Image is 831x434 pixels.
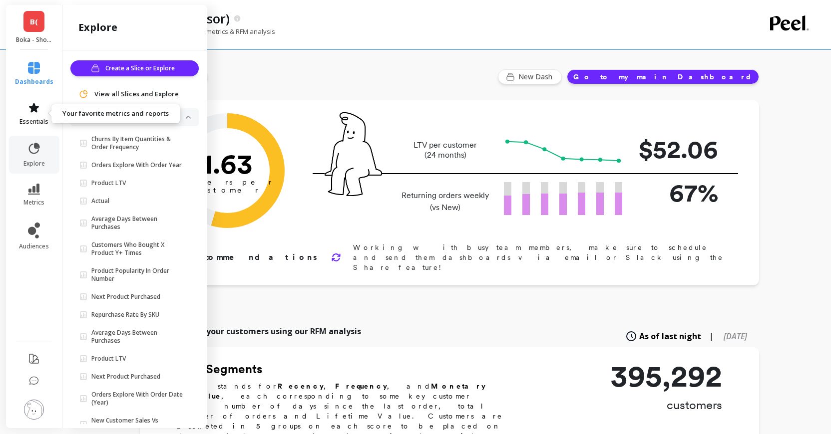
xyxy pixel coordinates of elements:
[16,36,52,44] p: Boka - Shopify (Essor)
[19,242,49,250] span: audiences
[70,60,199,76] button: Create a Slice or Explore
[186,116,191,119] img: down caret icon
[91,355,126,363] p: Product LTV
[498,69,562,84] button: New Dash
[91,311,159,319] p: Repurchase Rate By SKU
[639,330,701,342] span: As of last night
[91,373,160,381] p: Next Product Purchased
[24,400,44,420] img: profile picture
[15,78,53,86] span: dashboards
[23,160,45,168] span: explore
[91,293,160,301] p: Next Product Purchased
[152,325,361,337] p: Explore all of your customers using our RFM analysis
[709,330,714,342] span: |
[78,20,117,34] h2: explore
[94,112,186,122] p: Slices and Explore
[567,69,759,84] button: Go to my main Dashboard
[78,89,88,99] img: navigation item icon
[91,417,186,433] p: New Customer Sales Vs Returning Customer Sales per Month
[182,178,273,187] tspan: orders per
[325,112,382,196] img: pal seatted on line
[19,118,48,126] span: essentials
[335,382,387,390] b: Frequency
[174,251,319,263] p: Recommendations
[23,199,44,207] span: metrics
[353,242,727,272] p: Working with busy team members, make sure to schedule and send them dashboards via email or Slack...
[30,16,38,27] span: B(
[91,161,182,169] p: Orders Explore With Order Year
[196,186,259,195] tspan: customer
[91,329,186,345] p: Average Days Between Purchases
[78,112,88,122] img: navigation item icon
[399,140,492,160] p: LTV per customer (24 months)
[91,215,186,231] p: Average Days Between Purchases
[518,72,555,82] span: New Dash
[91,391,186,407] p: Orders Explore With Order Date (Year)
[638,131,718,168] p: $52.06
[91,135,186,151] p: Churns By Item Quantities & Order Frequency
[278,382,324,390] b: Recency
[610,361,722,391] p: 395,292
[177,361,516,377] h2: RFM Segments
[202,147,253,180] text: 1.63
[91,197,109,205] p: Actual
[724,331,747,342] span: [DATE]
[105,63,178,73] span: Create a Slice or Explore
[610,397,722,413] p: customers
[638,174,718,212] p: 67%
[91,241,186,257] p: Customers Who Bought X Product Y+ Times
[94,89,179,99] span: View all Slices and Explore
[91,179,126,187] p: Product LTV
[399,190,492,214] p: Returning orders weekly (vs New)
[91,267,186,283] p: Product Popularity In Order Number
